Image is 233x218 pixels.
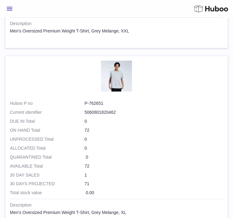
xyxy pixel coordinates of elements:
[10,145,85,151] strong: ALLOCATED Total
[86,155,88,160] span: 0
[10,100,85,106] dt: Huboo P no
[10,181,223,190] td: 71
[10,163,223,172] td: 72
[10,127,223,136] td: 72
[10,21,223,28] strong: Description
[10,190,85,196] strong: Total stock value
[10,210,223,216] div: Men's Oversized Premium Weight T-Shirt, Grey Melange, XL
[10,163,85,169] strong: AVAILABLE Total
[10,172,85,178] strong: 30 DAY SALES
[85,109,223,115] dd: 5060801820462
[10,145,223,154] td: 0
[86,190,94,195] span: 0.00
[10,109,85,115] dt: Current identifier
[10,181,85,187] strong: 30 DAYS PROJECTED
[85,100,223,106] dd: P-762651
[10,172,223,181] td: 1
[10,127,85,133] strong: ON HAND Total
[101,61,132,92] img: product image
[10,154,85,160] strong: QUARANTINED Total
[10,136,85,142] strong: UNPROCESSED Total
[10,118,85,124] strong: DUE IN Total
[10,202,223,210] strong: Description
[10,118,223,127] td: 0
[10,136,223,145] td: 0
[10,28,223,34] div: Men's Oversized Premium Weight T-Shirt, Grey Melange, XXL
